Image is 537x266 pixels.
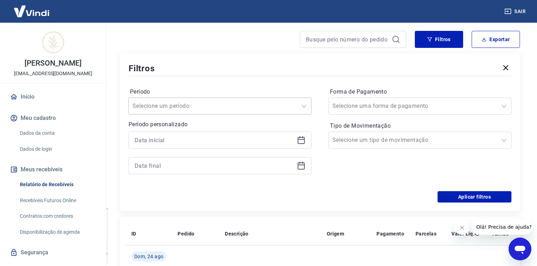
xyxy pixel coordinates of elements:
input: Busque pelo número do pedido [306,34,389,45]
p: [PERSON_NAME] [25,60,81,67]
div: v 4.0.25 [20,11,35,17]
p: Pagamento [376,230,404,237]
input: Data final [135,160,294,171]
label: Forma de Pagamento [330,88,510,96]
img: tab_keywords_by_traffic_grey.svg [75,41,81,47]
label: Tipo de Movimentação [330,122,510,130]
a: Contratos com credores [17,209,98,223]
button: Meu cadastro [9,110,98,126]
a: Recebíveis Futuros Online [17,193,98,208]
p: Pedido [178,230,194,237]
p: ID [131,230,136,237]
div: [PERSON_NAME]: [DOMAIN_NAME] [18,18,102,24]
span: Dom, 24 ago [134,253,163,260]
span: Olá! Precisa de ajuda? [4,5,60,11]
button: Exportar [472,31,520,48]
h5: Filtros [129,63,155,74]
p: Parcelas [416,230,436,237]
img: Vindi [9,0,55,22]
iframe: Fechar mensagem [455,221,469,235]
a: Início [9,89,98,105]
p: Valor Líq. [451,230,474,237]
p: Período personalizado [129,120,311,129]
img: website_grey.svg [11,18,17,24]
button: Filtros [415,31,463,48]
img: 5681c0df-3d6a-4300-b7cb-3a1cdc33da3d.jpeg [39,28,67,57]
p: Origem [327,230,344,237]
p: [EMAIL_ADDRESS][DOMAIN_NAME] [14,70,92,77]
button: Sair [503,5,528,18]
img: logo_orange.svg [11,11,17,17]
button: Meus recebíveis [9,162,98,177]
div: Palavras-chave [83,42,114,46]
iframe: Botão para abrir a janela de mensagens [509,238,531,260]
iframe: Mensagem da empresa [472,219,531,235]
a: Segurança [9,245,98,260]
a: Relatório de Recebíveis [17,177,98,192]
a: Dados da conta [17,126,98,140]
input: Data inicial [135,135,294,145]
label: Período [130,88,310,96]
button: Aplicar filtros [438,191,511,203]
p: Descrição [225,230,249,237]
img: tab_domain_overview_orange.svg [29,41,35,47]
div: Domínio [37,42,54,46]
a: Dados de login [17,142,98,156]
a: Disponibilização de agenda [17,225,98,239]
